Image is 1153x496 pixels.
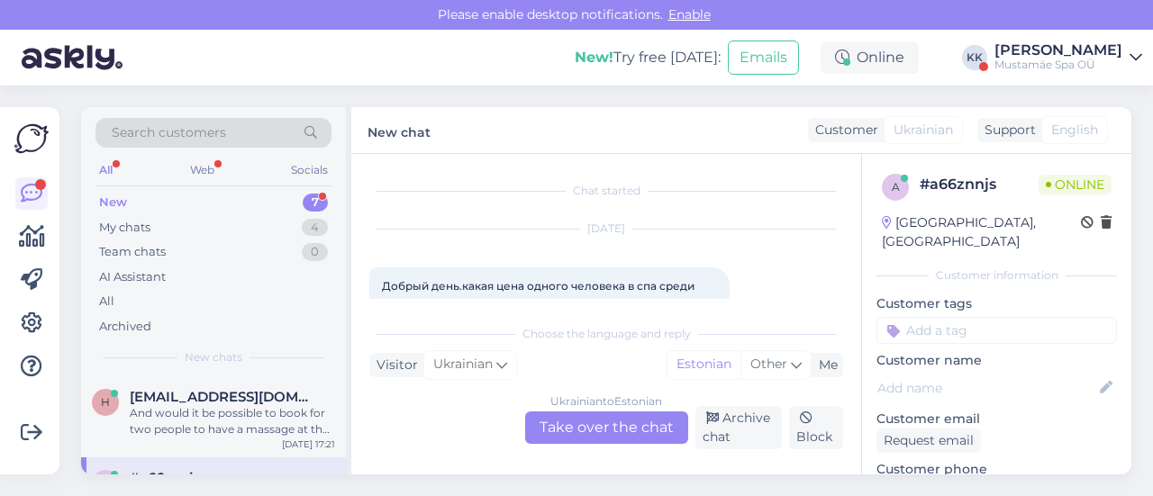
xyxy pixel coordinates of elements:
button: Emails [728,41,799,75]
div: Web [186,158,218,182]
div: All [95,158,116,182]
div: # a66znnjs [920,174,1039,195]
div: Archive chat [695,406,783,449]
span: New chats [185,349,242,365]
div: Choose the language and reply [369,326,843,342]
span: happyhil22@gmail.com [130,389,317,405]
a: [PERSON_NAME]Mustamäe Spa OÜ [994,43,1142,72]
div: Take over the chat [525,411,688,444]
span: Enable [663,6,716,23]
div: Customer information [876,267,1117,284]
p: Customer email [876,410,1117,428]
div: KK [962,45,987,70]
div: All [99,293,114,311]
span: Online [1039,175,1112,194]
div: Request email [876,428,981,453]
div: Me [812,356,838,374]
div: Estonian [667,351,740,378]
span: h [101,395,110,409]
div: Mustamäe Spa OÜ [994,58,1122,72]
span: English [1051,121,1098,140]
div: [GEOGRAPHIC_DATA], [GEOGRAPHIC_DATA] [882,213,1081,251]
div: Socials [287,158,331,182]
span: Search customers [112,123,226,142]
div: Online [821,41,919,74]
div: AI Assistant [99,268,166,286]
div: Support [977,121,1036,140]
span: Добрый день.какая цена одного человека в спа среди недели [382,279,697,309]
div: 7 [303,194,328,212]
div: [DATE] [369,221,843,237]
p: Customer tags [876,294,1117,313]
b: New! [575,49,613,66]
div: [PERSON_NAME] [994,43,1122,58]
label: New chat [368,118,431,142]
div: Chat started [369,183,843,199]
div: New [99,194,127,212]
span: a [892,180,900,194]
img: Askly Logo [14,122,49,156]
p: Customer name [876,351,1117,370]
div: And would it be possible to book for two people to have a massage at the same time? [130,405,335,437]
div: Block [789,406,843,449]
input: Add name [877,378,1096,398]
div: [DATE] 17:21 [282,437,335,451]
p: Customer phone [876,460,1117,479]
div: Customer [808,121,878,140]
div: Try free [DATE]: [575,47,721,68]
input: Add a tag [876,317,1117,344]
span: Ukrainian [894,121,953,140]
div: Archived [99,318,151,336]
div: Team chats [99,243,166,261]
div: 4 [302,219,328,237]
div: Visitor [369,356,418,374]
div: My chats [99,219,150,237]
span: Ukrainian [433,355,493,374]
div: 0 [302,243,328,261]
span: Other [750,356,787,372]
div: Ukrainian to Estonian [550,393,662,410]
span: #a66znnjs [130,470,200,486]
